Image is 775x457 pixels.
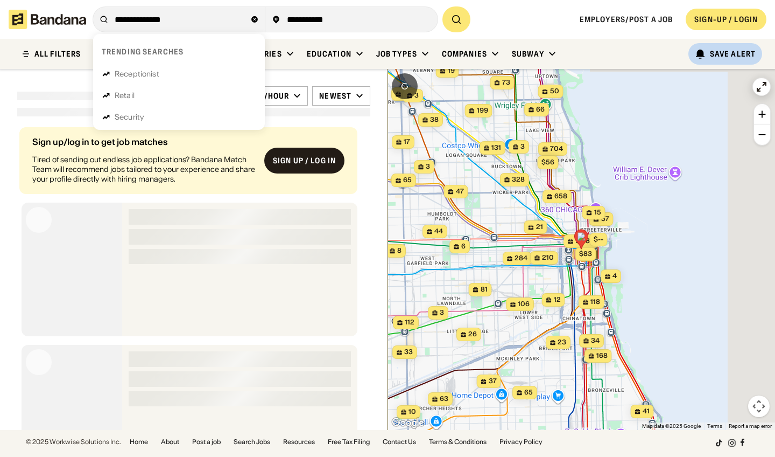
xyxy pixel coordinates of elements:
div: Tired of sending out endless job applications? Bandana Match Team will recommend jobs tailored to... [32,155,256,184]
span: 8 [397,246,401,255]
span: 10 [408,407,416,417]
span: 199 [477,106,488,115]
div: Receptionist [115,70,159,78]
span: 284 [515,254,527,263]
div: ALL FILTERS [34,50,81,58]
a: Contact Us [383,439,416,445]
a: Post a job [192,439,221,445]
div: Education [307,49,351,59]
span: 704 [550,144,563,154]
span: 21 [536,223,543,232]
img: Google [390,416,426,430]
a: Terms (opens in new tab) [707,423,722,429]
span: 112 [405,318,414,327]
span: 37 [489,377,497,386]
button: Map camera controls [748,396,770,417]
span: 3 [414,91,419,100]
a: About [161,439,179,445]
span: 6 [461,242,466,251]
span: 65 [524,388,533,397]
span: 658 [554,192,567,201]
span: 168 [596,351,608,361]
span: 4 [612,272,617,281]
span: 38 [430,115,439,124]
span: 33 [404,348,413,357]
a: Employers/Post a job [580,15,673,24]
span: 34 [591,336,600,345]
div: SIGN-UP / LOGIN [694,15,758,24]
span: 63 [440,394,448,404]
div: Retail [115,92,135,99]
span: 81 [481,285,488,294]
span: $83 [579,250,592,258]
span: 66 [536,105,545,114]
a: Resources [283,439,315,445]
a: Report a map error [729,423,772,429]
div: /hour [264,91,290,101]
div: Save Alert [710,49,756,59]
span: 12 [554,295,561,304]
span: 210 [542,253,554,262]
span: 3 [520,142,525,151]
span: 3 [426,162,430,171]
div: Companies [442,49,487,59]
span: 19 [448,66,455,75]
div: Newest [319,91,351,101]
span: 118 [590,297,600,307]
div: Job Types [376,49,417,59]
span: 106 [518,300,530,309]
span: 17 [404,137,410,147]
a: Free Tax Filing [328,439,370,445]
span: 65 [403,176,412,185]
div: Security [115,113,144,121]
img: Bandana logotype [9,10,86,29]
span: 44 [434,227,443,236]
span: $-- [594,235,603,243]
span: 328 [512,175,525,184]
span: 73 [502,78,510,87]
span: $56 [541,158,554,166]
a: Terms & Conditions [429,439,487,445]
span: 131 [491,143,501,153]
div: grid [17,123,370,430]
span: 3 [440,308,444,317]
div: Subway [512,49,544,59]
div: Sign up/log in to get job matches [32,137,256,146]
a: Open this area in Google Maps (opens a new window) [390,416,426,430]
a: Home [130,439,148,445]
span: 47 [456,187,464,196]
span: 15 [594,208,601,217]
a: Search Jobs [234,439,270,445]
div: Trending searches [102,47,184,57]
span: 23 [558,338,566,347]
span: 50 [550,87,559,96]
span: 41 [643,407,650,416]
a: Privacy Policy [499,439,542,445]
div: © 2025 Workwise Solutions Inc. [26,439,121,445]
span: 26 [468,330,477,339]
span: Map data ©2025 Google [642,423,701,429]
div: Sign up / Log in [273,156,336,165]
